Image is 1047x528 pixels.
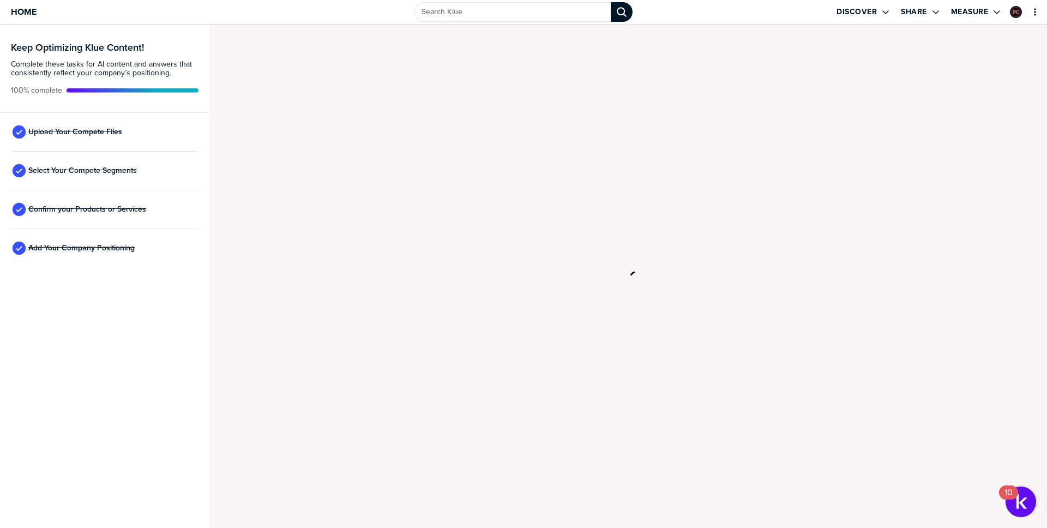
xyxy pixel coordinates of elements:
[28,244,135,253] span: Add Your Company Positioning
[951,7,989,17] label: Measure
[1010,6,1022,18] div: Peter Craigen
[11,7,37,16] span: Home
[28,205,146,214] span: Confirm your Products or Services
[11,60,198,77] span: Complete these tasks for AI content and answers that consistently reflect your company’s position...
[28,166,137,175] span: Select Your Compete Segments
[414,2,611,22] input: Search Klue
[837,7,877,17] label: Discover
[28,128,122,136] span: Upload Your Compete Files
[11,86,62,95] span: Active
[1004,493,1013,507] div: 10
[611,2,633,22] div: Search Klue
[1011,7,1021,17] img: 8bb4adddf8e1c911bb60c012b4d695c4-sml.png
[11,43,198,52] h3: Keep Optimizing Klue Content!
[1009,5,1023,19] a: Edit Profile
[901,7,927,17] label: Share
[1006,487,1036,517] button: Open Resource Center, 10 new notifications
